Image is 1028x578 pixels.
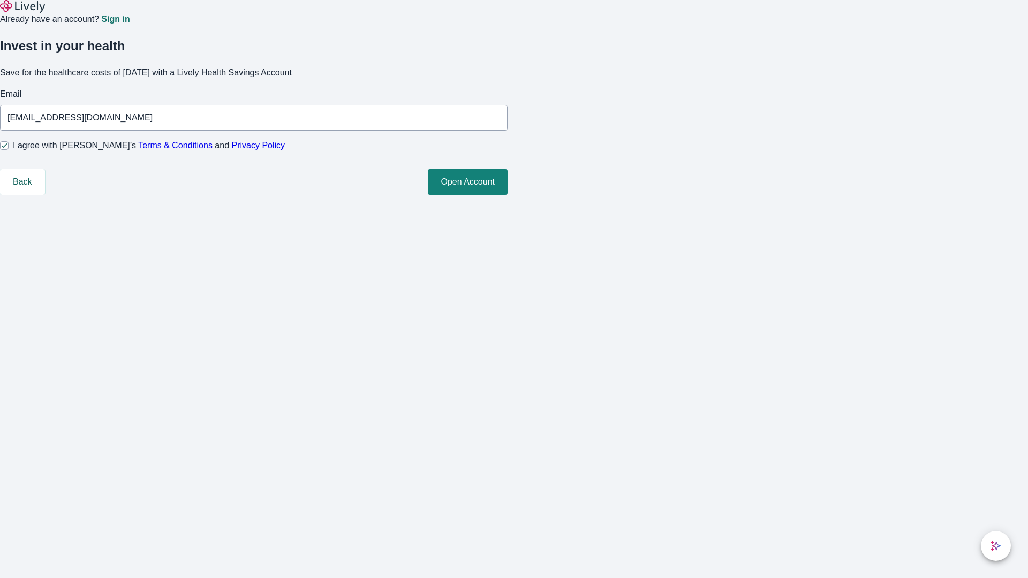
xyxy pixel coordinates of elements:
button: Open Account [428,169,508,195]
button: chat [981,531,1011,561]
svg: Lively AI Assistant [991,541,1001,551]
span: I agree with [PERSON_NAME]’s and [13,139,285,152]
a: Sign in [101,15,130,24]
a: Terms & Conditions [138,141,213,150]
a: Privacy Policy [232,141,285,150]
